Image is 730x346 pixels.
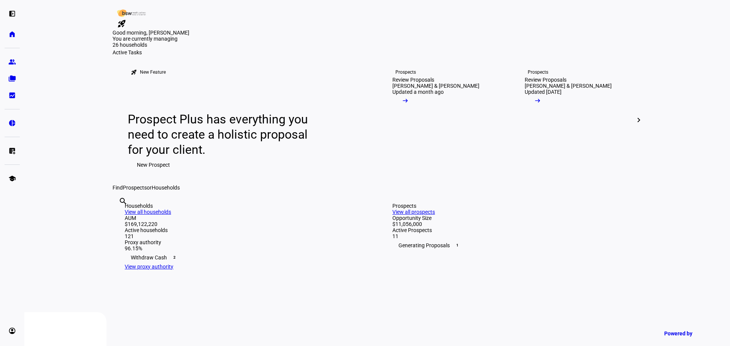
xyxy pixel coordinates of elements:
[5,54,20,70] a: group
[5,27,20,42] a: home
[125,239,362,245] div: Proxy authority
[534,97,541,104] mat-icon: arrow_right_alt
[113,49,642,55] div: Active Tasks
[392,227,630,233] div: Active Prospects
[525,77,567,83] div: Review Proposals
[395,69,416,75] div: Prospects
[401,97,409,104] mat-icon: arrow_right_alt
[8,119,16,127] eth-mat-symbol: pie_chart
[454,242,460,248] span: 1
[392,77,434,83] div: Review Proposals
[528,69,548,75] div: Prospects
[8,175,16,182] eth-mat-symbol: school
[119,207,120,216] input: Enter name of prospect or household
[634,115,643,125] mat-icon: chevron_right
[128,157,179,172] button: New Prospect
[125,221,362,227] div: $169,122,220
[5,115,20,131] a: pie_chart
[8,58,16,66] eth-mat-symbol: group
[392,83,479,89] div: [PERSON_NAME] & [PERSON_NAME]
[392,233,630,239] div: 11
[125,209,171,215] a: View all households
[125,251,362,264] div: Withdraw Cash
[392,203,630,209] div: Prospects
[8,92,16,99] eth-mat-symbol: bid_landscape
[5,71,20,86] a: folder_copy
[8,30,16,38] eth-mat-symbol: home
[140,69,166,75] div: New Feature
[113,185,642,191] div: Find or
[128,112,315,157] div: Prospect Plus has everything you need to create a holistic proposal for your client.
[131,69,137,75] mat-icon: rocket_launch
[125,227,362,233] div: Active households
[380,55,506,185] a: ProspectsReview Proposals[PERSON_NAME] & [PERSON_NAME]Updated a month ago
[152,185,180,191] span: Households
[392,239,630,251] div: Generating Proposals
[113,42,189,49] div: 26 households
[137,157,170,172] span: New Prospect
[125,203,362,209] div: Households
[125,215,362,221] div: AUM
[8,147,16,155] eth-mat-symbol: list_alt_add
[123,185,147,191] span: Prospects
[392,89,444,95] div: Updated a month ago
[125,264,173,270] a: View proxy authority
[8,75,16,82] eth-mat-symbol: folder_copy
[125,245,362,251] div: 96.15%
[8,327,16,335] eth-mat-symbol: account_circle
[660,326,719,340] a: Powered by
[8,10,16,17] eth-mat-symbol: left_panel_open
[171,254,178,261] span: 2
[392,221,630,227] div: $11,056,000
[5,88,20,103] a: bid_landscape
[525,83,612,89] div: [PERSON_NAME] & [PERSON_NAME]
[119,197,128,206] mat-icon: search
[392,209,435,215] a: View all prospects
[125,233,362,239] div: 121
[113,30,642,36] div: Good morning, [PERSON_NAME]
[392,215,630,221] div: Opportunity Size
[513,55,639,185] a: ProspectsReview Proposals[PERSON_NAME] & [PERSON_NAME]Updated [DATE]
[117,19,126,28] mat-icon: rocket_launch
[525,89,562,95] div: Updated [DATE]
[113,36,178,42] span: You are currently managing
